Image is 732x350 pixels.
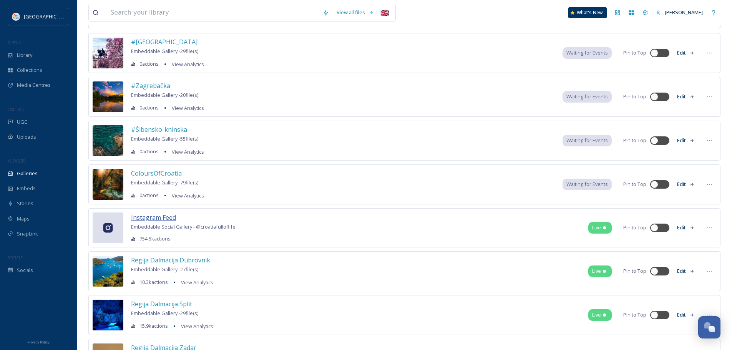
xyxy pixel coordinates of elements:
span: SnapLink [17,230,38,237]
a: View Analytics [168,147,204,156]
span: Collections [17,66,42,74]
span: Embeddable Gallery - 79 file(s) [131,179,198,186]
span: ColoursOfCroatia [131,169,182,177]
span: View Analytics [181,279,213,286]
span: 754.5k actions [139,235,171,242]
span: View Analytics [172,61,204,68]
button: Edit [673,220,699,235]
span: [PERSON_NAME] [665,9,703,16]
button: Edit [673,177,699,192]
span: COLLECT [8,106,24,112]
span: Galleries [17,170,38,177]
span: [GEOGRAPHIC_DATA] [24,13,73,20]
a: View all files [333,5,378,20]
img: HTZ_logo_EN.svg [12,13,20,20]
span: View Analytics [172,105,204,111]
span: 15.9k actions [139,322,168,330]
a: What's New [568,7,607,18]
span: Privacy Policy [27,340,50,345]
span: SOCIALS [8,255,23,260]
span: View Analytics [181,323,213,330]
span: Maps [17,215,30,222]
span: Live [592,224,601,231]
span: 0 actions [139,148,159,155]
span: Waiting for Events [566,137,608,144]
img: 15427c2a-8c45-4baf-899b-37a230291b4f.jpg [93,81,123,112]
span: Waiting for Events [566,93,608,100]
span: Pin to Top [623,49,646,56]
span: 0 actions [139,104,159,111]
img: 544ec9e5-5bc4-48fd-afd1-4a8618d524cc.jpg [93,169,123,200]
span: Regija Dalmacija Dubrovnik [131,256,210,264]
span: Embeddable Gallery - 29 file(s) [131,48,198,55]
span: MEDIA [8,40,21,45]
span: Media Centres [17,81,51,89]
span: Embeddable Gallery - 27 file(s) [131,266,198,273]
a: View Analytics [168,60,204,69]
span: #[GEOGRAPHIC_DATA] [131,38,198,46]
span: WIDGETS [8,158,25,164]
span: Embeds [17,185,36,192]
span: Waiting for Events [566,181,608,188]
span: 0 actions [139,60,159,68]
span: Pin to Top [623,224,646,231]
a: View Analytics [177,322,213,331]
span: Pin to Top [623,137,646,144]
span: Instagram Feed [131,213,176,222]
span: Stories [17,200,33,207]
span: Waiting for Events [566,49,608,56]
span: Live [592,311,601,318]
span: Pin to Top [623,93,646,100]
div: 🇬🇧 [378,6,392,20]
img: 5761d769-fa88-4491-a0a9-76caa688348d.jpg [93,38,123,68]
button: Edit [673,89,699,104]
button: Edit [673,307,699,322]
span: 10.3k actions [139,279,168,286]
span: Regija Dalmacija Split [131,300,192,308]
span: View Analytics [172,148,204,155]
button: Edit [673,45,699,60]
span: Pin to Top [623,311,646,318]
span: Library [17,51,32,59]
span: View Analytics [172,192,204,199]
a: View Analytics [168,191,204,200]
img: 5dd20998-a1f9-4fb2-898a-713951b6b926.jpg [93,300,123,330]
span: Embeddable Social Gallery - @ croatiafulloflife [131,223,236,230]
a: [PERSON_NAME] [652,5,707,20]
span: Uploads [17,133,36,141]
input: Search your library [106,4,319,21]
button: Edit [673,133,699,148]
span: Embeddable Gallery - 55 file(s) [131,135,198,142]
span: #Šibensko-kninska [131,125,187,134]
img: 49034eb8-293c-4877-95a9-a08701a9179d.jpg [93,256,123,287]
a: View Analytics [177,278,213,287]
span: Live [592,267,601,275]
button: Edit [673,264,699,279]
span: #Zagrebačka [131,81,170,90]
button: Open Chat [698,316,720,338]
span: Pin to Top [623,181,646,188]
span: 0 actions [139,192,159,199]
span: Embeddable Gallery - 29 file(s) [131,310,198,317]
a: Privacy Policy [27,337,50,346]
img: b29ef6a6-4592-4f67-a980-3694862aea94.jpg [93,125,123,156]
span: Embeddable Gallery - 20 file(s) [131,91,198,98]
span: Pin to Top [623,267,646,275]
a: View Analytics [168,103,204,113]
span: UGC [17,118,27,126]
span: Socials [17,267,33,274]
